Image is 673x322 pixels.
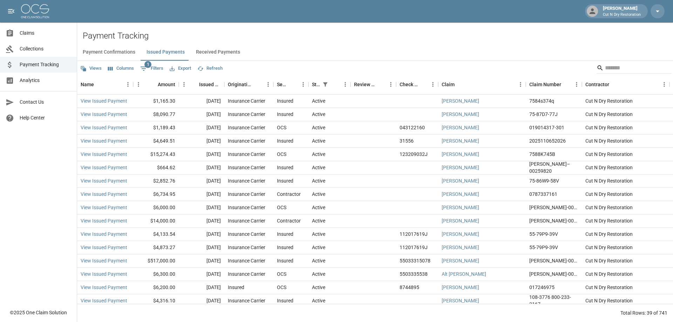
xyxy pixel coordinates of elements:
[179,294,224,308] div: [DATE]
[442,297,479,304] a: [PERSON_NAME]
[354,75,376,94] div: Review Status
[228,75,253,94] div: Originating From
[351,75,396,94] div: Review Status
[179,95,224,108] div: [DATE]
[179,148,224,161] div: [DATE]
[277,97,293,104] div: Insured
[277,257,293,264] div: Insured
[400,244,428,251] div: 112017619J
[582,108,669,121] div: Cut N Dry Restoration
[277,164,293,171] div: Insured
[529,257,578,264] div: CAHO-00263812
[133,294,179,308] div: $4,316.10
[442,191,479,198] a: [PERSON_NAME]
[597,62,672,75] div: Search
[312,257,325,264] div: Active
[277,244,293,251] div: Insured
[312,75,320,94] div: Status
[81,137,127,144] a: View Issued Payment
[133,268,179,281] div: $6,300.00
[312,244,325,251] div: Active
[442,97,479,104] a: [PERSON_NAME]
[148,80,158,89] button: Sort
[179,228,224,241] div: [DATE]
[529,284,555,291] div: 017246975
[312,124,325,131] div: Active
[376,80,386,89] button: Sort
[199,75,221,94] div: Issued Date
[81,231,127,238] a: View Issued Payment
[133,174,179,188] div: $2,852.76
[515,79,526,90] button: Menu
[312,297,325,304] div: Active
[442,284,479,291] a: [PERSON_NAME]
[582,268,669,281] div: Cut N Dry Restoration
[312,191,325,198] div: Active
[312,97,325,104] div: Active
[81,164,127,171] a: View Issued Payment
[81,257,127,264] a: View Issued Payment
[582,201,669,214] div: Cut N Dry Restoration
[442,124,479,131] a: [PERSON_NAME]
[190,44,246,61] button: Received Payments
[133,161,179,174] div: $664.62
[428,79,438,90] button: Menu
[582,148,669,161] div: Cut N Dry Restoration
[277,204,286,211] div: OCS
[600,5,644,18] div: [PERSON_NAME]
[442,151,479,158] a: [PERSON_NAME]
[189,80,199,89] button: Sort
[582,121,669,135] div: Cut N Dry Restoration
[228,137,265,144] div: Insurance Carrier
[442,217,479,224] a: [PERSON_NAME]
[582,135,669,148] div: Cut N Dry Restoration
[179,268,224,281] div: [DATE]
[659,79,669,90] button: Menu
[20,45,71,53] span: Collections
[106,63,136,74] button: Select columns
[320,80,330,89] button: Show filters
[582,281,669,294] div: Cut N Dry Restoration
[312,177,325,184] div: Active
[529,124,564,131] div: 019014317-301
[179,135,224,148] div: [DATE]
[79,63,103,74] button: Views
[442,177,479,184] a: [PERSON_NAME]
[400,270,428,278] div: 5503335538
[442,244,479,251] a: [PERSON_NAME]
[133,135,179,148] div: $4,649.51
[133,188,179,201] div: $6,734.95
[277,217,301,224] div: Contractor
[609,80,619,89] button: Sort
[179,174,224,188] div: [DATE]
[179,214,224,228] div: [DATE]
[571,79,582,90] button: Menu
[228,124,265,131] div: Insurance Carrier
[312,164,325,171] div: Active
[277,231,293,238] div: Insured
[81,111,127,118] a: View Issued Payment
[179,281,224,294] div: [DATE]
[529,177,559,184] div: 75-86W9-58V
[81,97,127,104] a: View Issued Payment
[277,124,286,131] div: OCS
[179,254,224,268] div: [DATE]
[133,95,179,108] div: $1,165.30
[277,177,293,184] div: Insured
[228,284,244,291] div: Insured
[312,217,325,224] div: Active
[133,241,179,254] div: $4,873.27
[442,137,479,144] a: [PERSON_NAME]
[529,217,578,224] div: CAHO-00263524
[442,204,479,211] a: [PERSON_NAME]
[442,231,479,238] a: [PERSON_NAME]
[277,75,288,94] div: Sent To
[81,217,127,224] a: View Issued Payment
[83,31,673,41] h2: Payment Tracking
[20,61,71,68] span: Payment Tracking
[179,79,189,90] button: Menu
[277,191,301,198] div: Contractor
[400,137,414,144] div: 31556
[561,80,571,89] button: Sort
[224,75,273,94] div: Originating From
